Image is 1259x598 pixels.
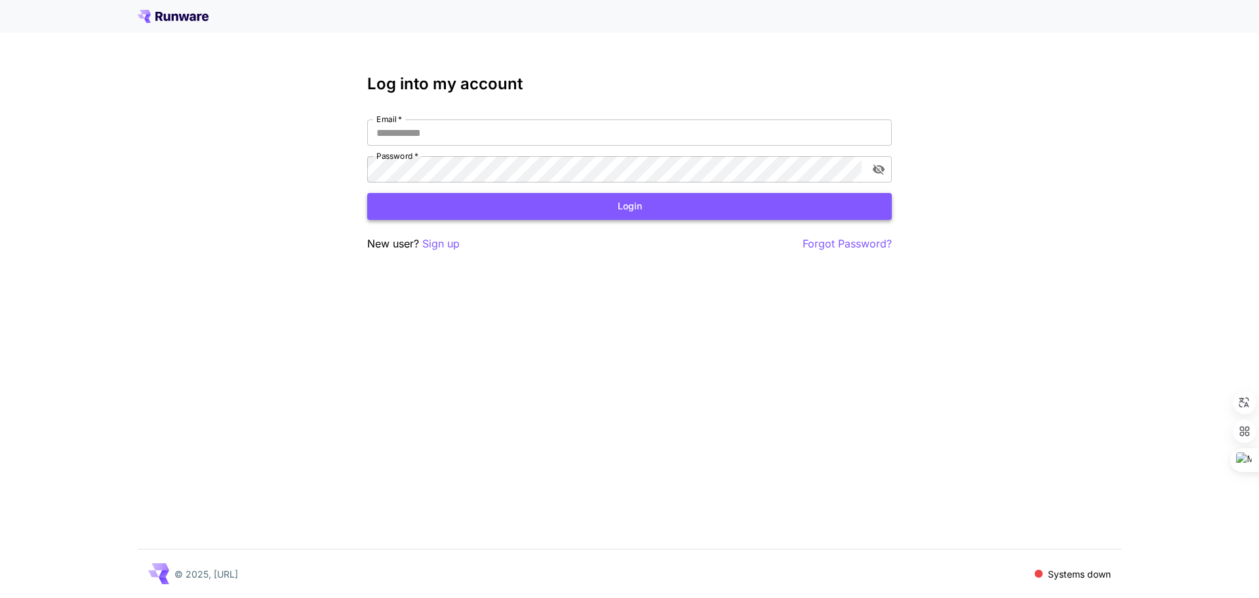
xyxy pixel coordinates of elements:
[1048,567,1111,581] p: Systems down
[367,75,892,93] h3: Log into my account
[174,567,238,581] p: © 2025, [URL]
[803,236,892,252] button: Forgot Password?
[867,158,890,181] button: toggle password visibility
[422,236,460,252] button: Sign up
[367,236,460,252] p: New user?
[376,150,418,161] label: Password
[376,114,402,125] label: Email
[367,193,892,220] button: Login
